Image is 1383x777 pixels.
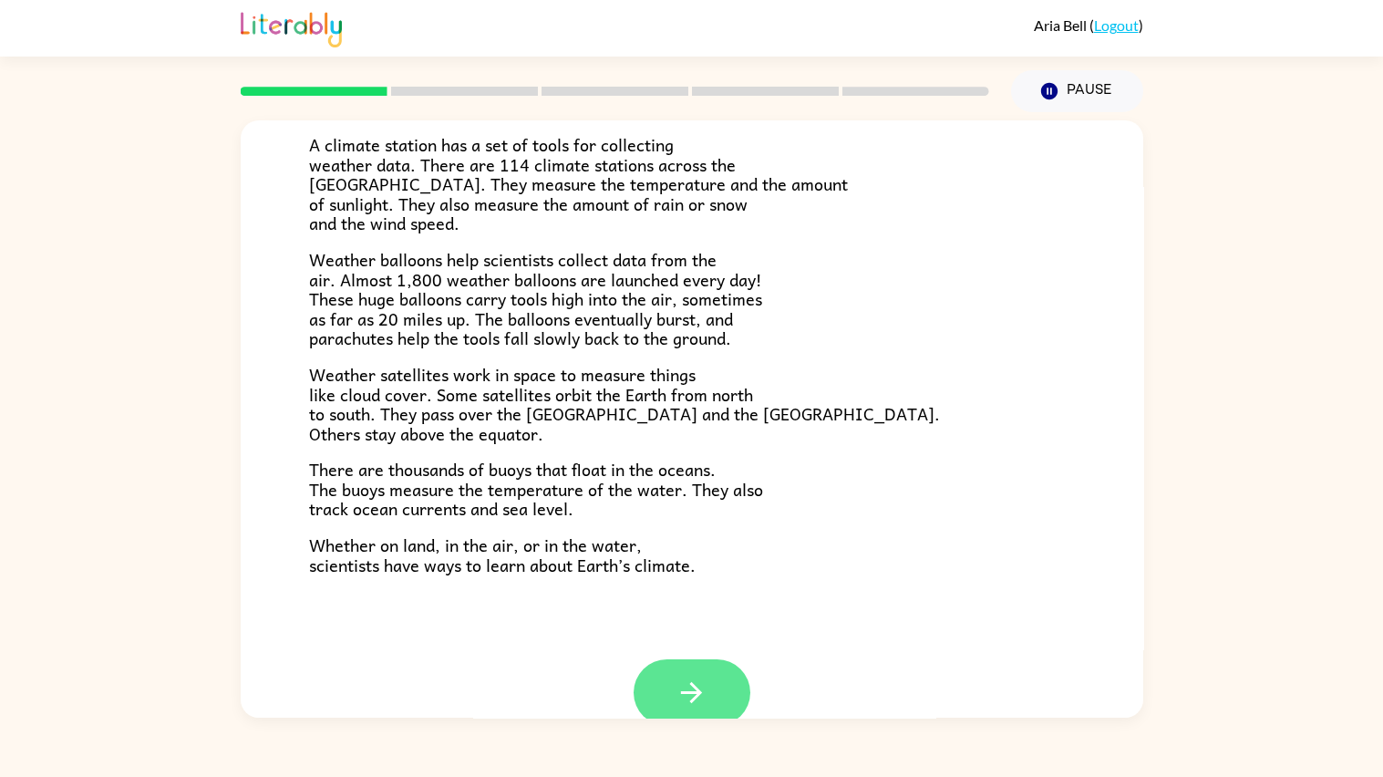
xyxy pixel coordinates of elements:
div: ( ) [1034,16,1143,34]
span: A climate station has a set of tools for collecting weather data. There are 114 climate stations ... [309,131,848,236]
span: Whether on land, in the air, or in the water, scientists have ways to learn about Earth’s climate. [309,532,696,578]
span: Weather balloons help scientists collect data from the air. Almost 1,800 weather balloons are lau... [309,246,762,351]
button: Pause [1011,70,1143,112]
span: Aria Bell [1034,16,1089,34]
span: Weather satellites work in space to measure things like cloud cover. Some satellites orbit the Ea... [309,361,940,447]
a: Logout [1094,16,1139,34]
img: Literably [241,7,342,47]
span: There are thousands of buoys that float in the oceans. The buoys measure the temperature of the w... [309,456,763,522]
